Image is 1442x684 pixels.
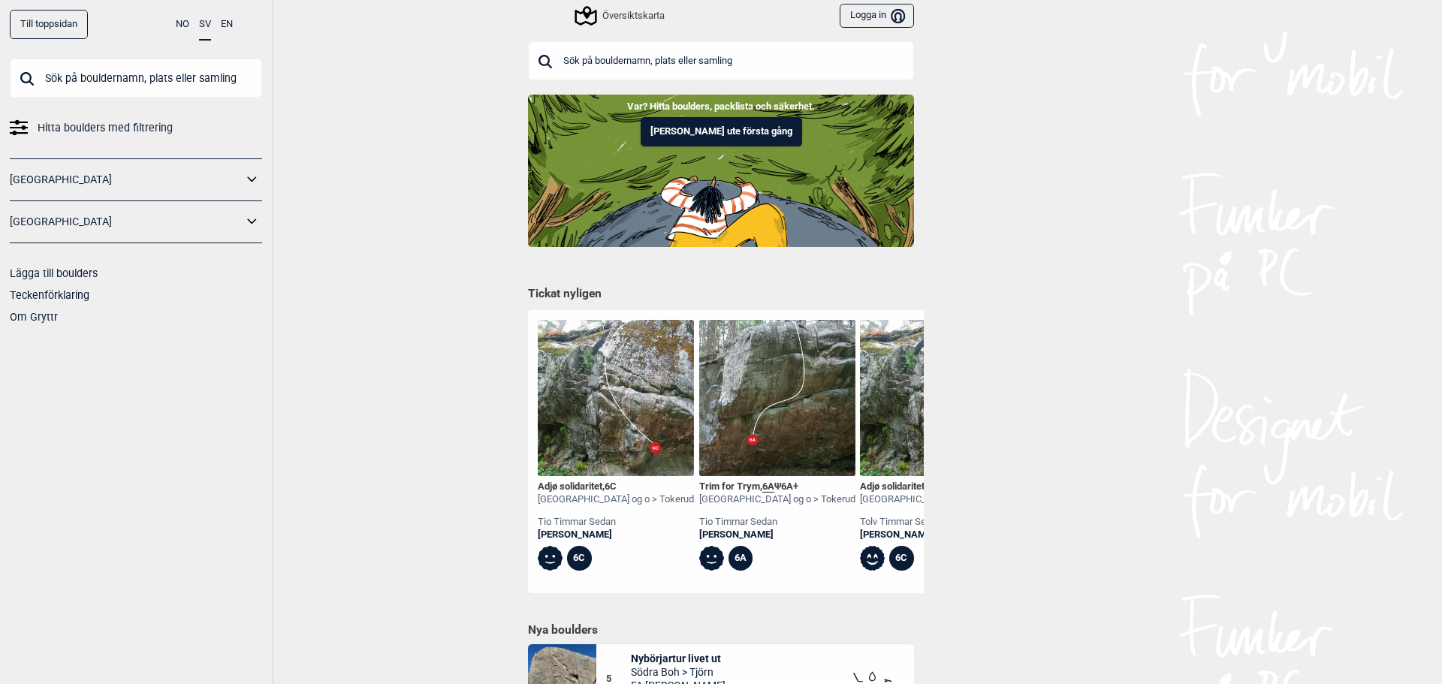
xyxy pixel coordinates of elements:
a: Teckenförklaring [10,289,89,301]
span: 6C [605,481,617,492]
div: Översiktskarta [577,7,665,25]
h1: Nya boulders [528,622,914,637]
img: Ado solidaritet 190425 [538,320,694,476]
span: Hitta boulders med filtrering [38,117,173,139]
span: Nybörjartur livet ut [631,652,726,665]
button: Logga in [840,4,914,29]
button: EN [221,10,233,39]
div: [GEOGRAPHIC_DATA] og o > Tokerud [538,493,694,506]
div: 6A [729,546,753,571]
div: Adjø solidaritet , [538,481,694,493]
input: Sök på bouldernamn, plats eller samling [528,41,914,80]
a: Om Gryttr [10,311,58,323]
button: [PERSON_NAME] ute första gång [641,117,802,146]
input: Sök på bouldernamn, plats eller samling [10,59,262,98]
a: [PERSON_NAME] [860,529,1016,541]
span: Södra Boh > Tjörn [631,665,726,679]
div: [GEOGRAPHIC_DATA] og o > Tokerud [699,493,855,506]
div: tio timmar sedan [699,516,855,529]
div: tio timmar sedan [538,516,694,529]
a: Hitta boulders med filtrering [10,117,262,139]
button: NO [176,10,189,39]
a: Till toppsidan [10,10,88,39]
span: 6A [762,481,774,493]
div: [GEOGRAPHIC_DATA] og o > Tokerud [860,493,1016,506]
a: [GEOGRAPHIC_DATA] [10,169,243,191]
p: Var? Hitta boulders, packlista och säkerhet. [11,99,1431,114]
h1: Tickat nyligen [528,286,914,303]
div: 6C [889,546,914,571]
div: 6C [567,546,592,571]
div: Adjø solidaritet , [860,481,1016,493]
span: 6A+ [781,481,798,492]
div: Trim for Trym , Ψ [699,481,855,493]
a: [GEOGRAPHIC_DATA] [10,211,243,233]
a: [PERSON_NAME] [538,529,694,541]
a: [PERSON_NAME] [699,529,855,541]
img: Trim for trym 190425 [699,320,855,476]
img: Indoor to outdoor [528,95,914,246]
button: SV [199,10,211,41]
a: Lägga till boulders [10,267,98,279]
div: tolv timmar sedan [860,516,1016,529]
img: Ado solidaritet 190425 [860,320,1016,476]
